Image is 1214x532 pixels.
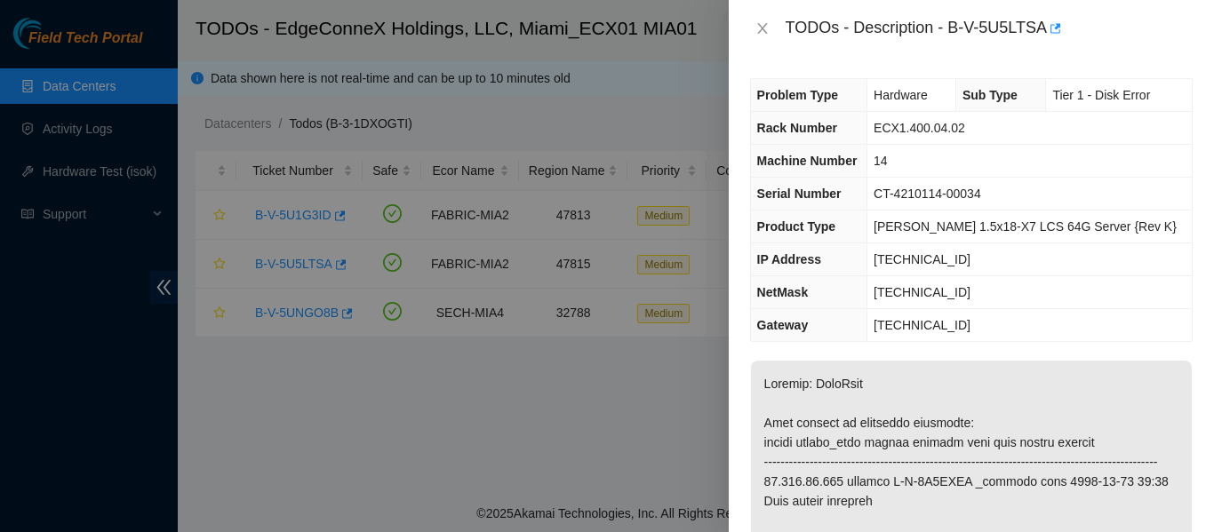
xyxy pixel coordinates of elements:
span: NetMask [757,285,809,299]
span: Problem Type [757,88,839,102]
span: [TECHNICAL_ID] [874,252,970,266]
span: CT-4210114-00034 [874,187,981,201]
span: Hardware [874,88,928,102]
span: close [755,21,770,36]
span: Sub Type [962,88,1018,102]
span: Product Type [757,219,835,234]
button: Close [750,20,775,37]
span: [TECHNICAL_ID] [874,318,970,332]
span: Machine Number [757,154,858,168]
span: [TECHNICAL_ID] [874,285,970,299]
span: IP Address [757,252,821,266]
span: [PERSON_NAME] 1.5x18-X7 LCS 64G Server {Rev K} [874,219,1177,234]
span: Tier 1 - Disk Error [1052,88,1150,102]
span: Gateway [757,318,809,332]
span: Serial Number [757,187,842,201]
span: Rack Number [757,121,837,135]
span: 14 [874,154,888,168]
div: TODOs - Description - B-V-5U5LTSA [786,14,1193,43]
span: ECX1.400.04.02 [874,121,965,135]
